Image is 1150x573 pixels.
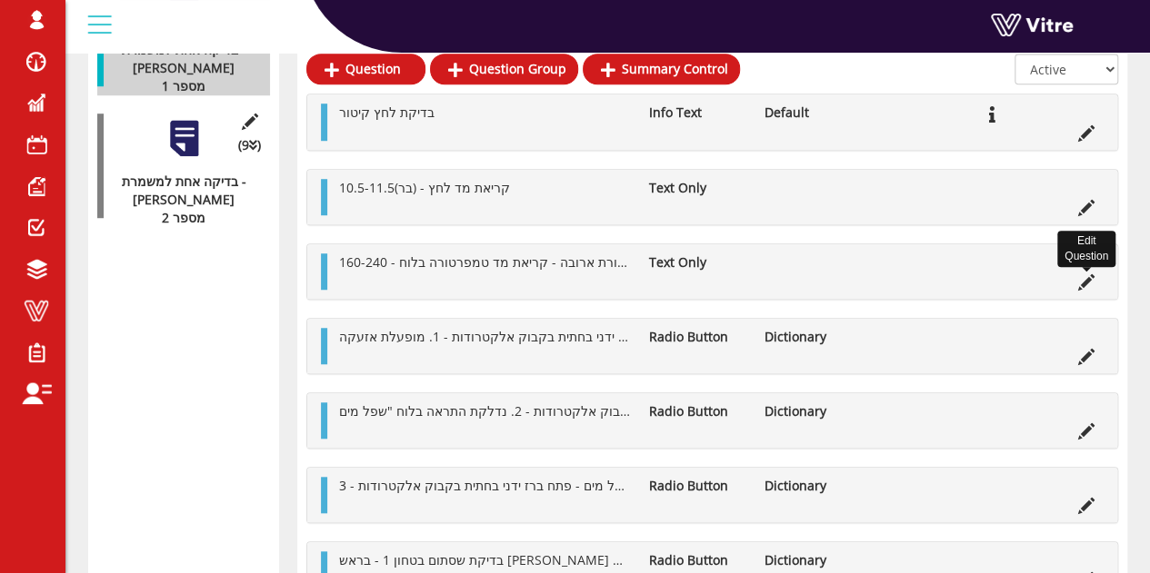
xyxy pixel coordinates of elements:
[639,551,755,569] li: Radio Button
[339,328,764,345] span: בדיקת שפל מים - פתח ברז ידני בחתית בקבוק אלקטרודות - 1. מופעלת אזעקה
[639,253,755,272] li: Text Only
[639,402,755,420] li: Radio Button
[1057,231,1115,267] div: Edit Question
[639,179,755,197] li: Text Only
[755,328,872,346] li: Dictionary
[339,551,820,568] span: בדיקת שסתום בטחון 1 - בראש [PERSON_NAME] מנוף שסתום - פריקת קיטור מהשסתום
[339,477,807,494] span: בדיקת שפל מים - פתח ברז ידני בחתית בקבוק אלקטרודות - 3. [PERSON_NAME] נופל
[306,54,425,84] a: Question
[97,41,256,95] div: בדיקה אחת למשמרת - [PERSON_NAME] מספר 1
[755,477,872,495] li: Dictionary
[339,402,851,420] span: בדיקת שפל מים - פתח ברז ידני בחתית בקבוק אלקטרודות - 2. נדלקת התראה בלוח "שפל מים"
[339,104,435,121] span: בדיקת לחץ קיטור
[339,253,712,271] span: בדיקת טמפרטורת ארובה - קריאת מד טמפרטורה בלוח - 160-240 °c
[339,179,510,196] span: קריאת מד לחץ - (בר)10.5-11.5
[639,104,755,122] li: Info Text
[583,54,740,84] a: Summary Control
[639,477,755,495] li: Radio Button
[755,551,872,569] li: Dictionary
[639,328,755,346] li: Radio Button
[97,173,256,227] div: בדיקה אחת למשמרת - [PERSON_NAME] מספר 2
[430,54,578,84] a: Question Group
[238,136,261,154] span: (9 )
[755,402,872,420] li: Dictionary
[755,104,872,122] li: Default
